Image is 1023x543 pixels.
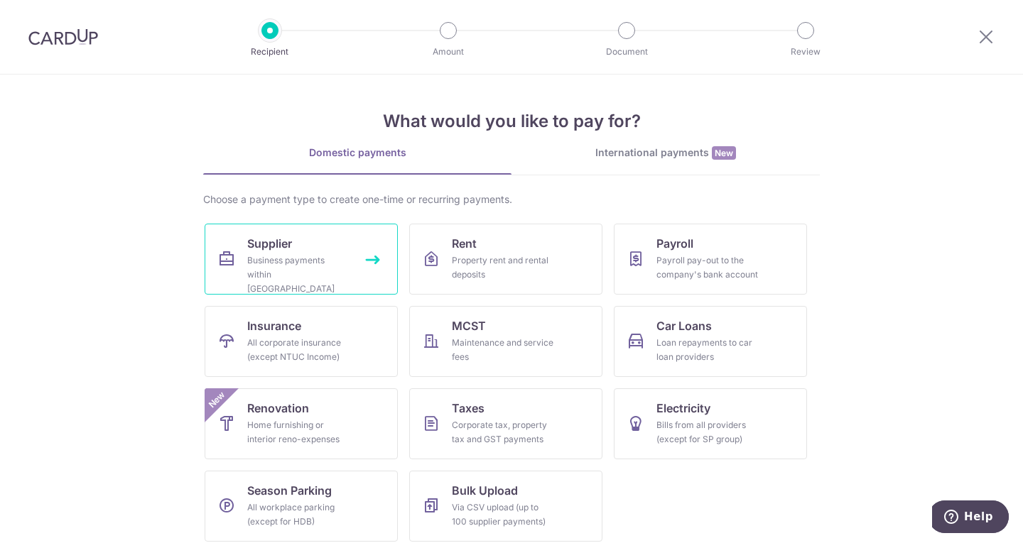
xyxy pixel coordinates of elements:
span: Help [32,10,61,23]
div: Loan repayments to car loan providers [656,336,759,364]
span: Renovation [247,400,309,417]
a: Bulk UploadVia CSV upload (up to 100 supplier payments) [409,471,602,542]
div: All corporate insurance (except NTUC Income) [247,336,350,364]
a: TaxesCorporate tax, property tax and GST payments [409,388,602,459]
span: Payroll [656,235,693,252]
div: Via CSV upload (up to 100 supplier payments) [452,500,554,529]
h4: What would you like to pay for? [203,109,820,134]
p: Review [753,45,858,59]
span: MCST [452,317,486,334]
p: Amount [396,45,501,59]
a: Car LoansLoan repayments to car loan providers [614,306,807,377]
img: CardUp [28,28,98,45]
a: ElectricityBills from all providers (except for SP group) [614,388,807,459]
div: Bills from all providers (except for SP group) [656,418,759,446]
div: Choose a payment type to create one-time or recurring payments. [203,192,820,207]
a: PayrollPayroll pay-out to the company's bank account [614,224,807,295]
span: Electricity [656,400,710,417]
div: Corporate tax, property tax and GST payments [452,418,554,446]
div: Home furnishing or interior reno-expenses [247,418,350,446]
iframe: Opens a widget where you can find more information [932,500,1009,536]
span: Taxes [452,400,485,417]
p: Recipient [217,45,323,59]
span: Rent [452,235,477,252]
span: New [712,146,736,160]
span: Supplier [247,235,292,252]
div: All workplace parking (except for HDB) [247,500,350,529]
p: Document [574,45,679,59]
a: RenovationHome furnishing or interior reno-expensesNew [205,388,398,459]
a: MCSTMaintenance and service fees [409,306,602,377]
a: RentProperty rent and rental deposits [409,224,602,295]
span: Insurance [247,317,301,334]
div: International payments [511,146,820,160]
a: SupplierBusiness payments within [GEOGRAPHIC_DATA] [205,224,398,295]
span: Car Loans [656,317,712,334]
div: Maintenance and service fees [452,336,554,364]
span: Season Parking [247,482,332,499]
div: Business payments within [GEOGRAPHIC_DATA] [247,253,350,296]
a: InsuranceAll corporate insurance (except NTUC Income) [205,306,398,377]
div: Domestic payments [203,146,511,160]
span: New [205,388,229,412]
div: Payroll pay-out to the company's bank account [656,253,759,282]
div: Property rent and rental deposits [452,253,554,282]
a: Season ParkingAll workplace parking (except for HDB) [205,471,398,542]
span: Bulk Upload [452,482,518,499]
